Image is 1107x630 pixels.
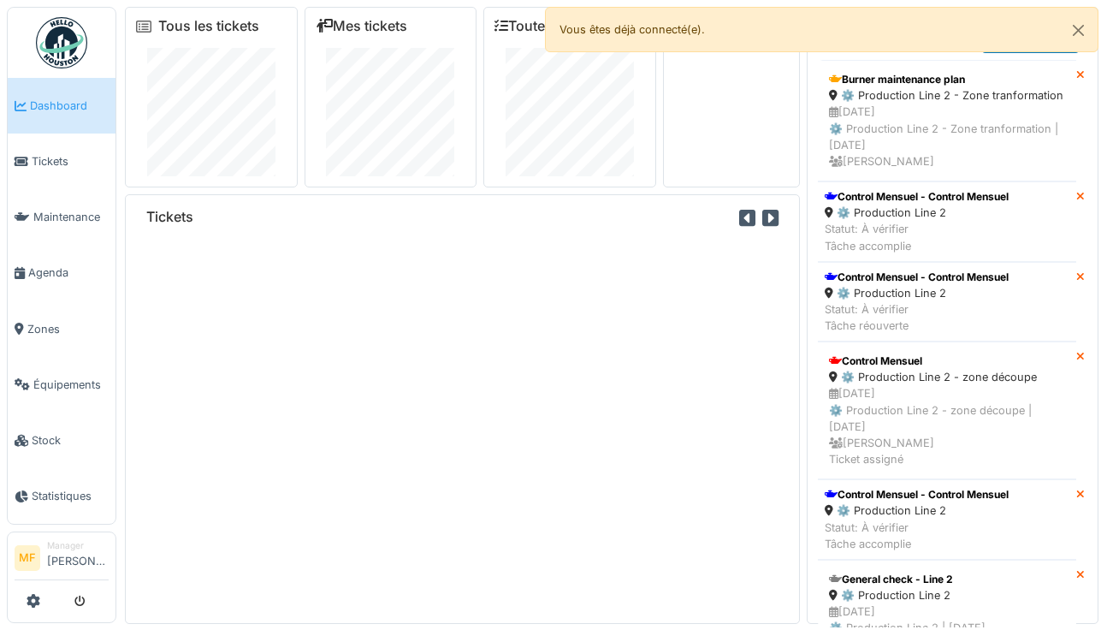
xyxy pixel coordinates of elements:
div: ⚙️ Production Line 2 - zone découpe [829,369,1065,385]
div: General check - Line 2 [829,572,1065,587]
div: ⚙️ Production Line 2 [829,587,1065,603]
div: Control Mensuel - Control Mensuel [825,487,1009,502]
a: Tickets [8,134,115,189]
img: Badge_color-CXgf-gQk.svg [36,17,87,68]
a: Mes tickets [316,18,407,34]
a: Control Mensuel - Control Mensuel ⚙️ Production Line 2 Statut: À vérifierTâche réouverte [818,262,1076,342]
div: ⚙️ Production Line 2 [825,502,1009,519]
div: ⚙️ Production Line 2 [825,205,1009,221]
li: [PERSON_NAME] [47,539,109,576]
a: Tous les tickets [158,18,259,34]
div: ⚙️ Production Line 2 - Zone tranformation [829,87,1065,104]
span: Statistiques [32,488,109,504]
div: Control Mensuel - Control Mensuel [825,270,1009,285]
a: Burner maintenance plan ⚙️ Production Line 2 - Zone tranformation [DATE]⚙️ Production Line 2 - Zo... [818,60,1076,181]
span: Tickets [32,153,109,169]
div: Control Mensuel [829,354,1065,369]
a: Maintenance [8,189,115,245]
div: Burner maintenance plan [829,72,1065,87]
a: Statistiques [8,468,115,524]
a: Control Mensuel ⚙️ Production Line 2 - zone découpe [DATE]⚙️ Production Line 2 - zone découpe | [... [818,342,1076,479]
div: [DATE] ⚙️ Production Line 2 - Zone tranformation | [DATE] [PERSON_NAME] [829,104,1065,169]
a: Dashboard [8,78,115,134]
div: Statut: À vérifier Tâche réouverte [825,301,1009,334]
span: Zones [27,321,109,337]
span: Dashboard [30,98,109,114]
h6: Tickets [146,209,193,225]
div: Control Mensuel - Control Mensuel [825,189,1009,205]
a: Équipements [8,357,115,413]
a: Control Mensuel - Control Mensuel ⚙️ Production Line 2 Statut: À vérifierTâche accomplie [818,181,1076,262]
div: [DATE] ⚙️ Production Line 2 - zone découpe | [DATE] [PERSON_NAME] Ticket assigné [829,385,1065,467]
div: Vous êtes déjà connecté(e). [545,7,1098,52]
span: Équipements [33,377,109,393]
span: Maintenance [33,209,109,225]
span: Agenda [28,264,109,281]
a: Agenda [8,245,115,300]
a: Stock [8,413,115,468]
a: Zones [8,301,115,357]
div: ⚙️ Production Line 2 [825,285,1009,301]
a: Control Mensuel - Control Mensuel ⚙️ Production Line 2 Statut: À vérifierTâche accomplie [818,479,1076,560]
a: MF Manager[PERSON_NAME] [15,539,109,580]
span: Stock [32,432,109,449]
div: Statut: À vérifier Tâche accomplie [825,520,1009,552]
div: Statut: À vérifier Tâche accomplie [825,221,1009,253]
div: Manager [47,539,109,552]
li: MF [15,545,40,571]
button: Close [1059,8,1098,53]
a: Toutes les tâches [494,18,622,34]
